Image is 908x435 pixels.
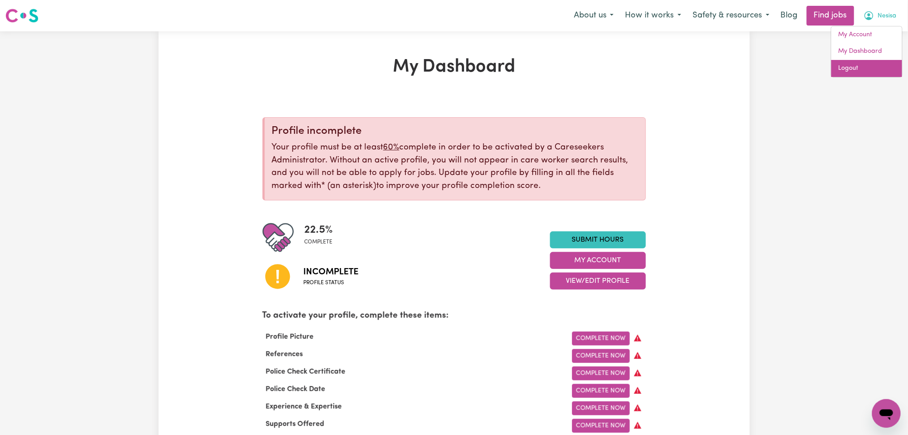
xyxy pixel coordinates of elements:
[572,401,630,415] a: Complete Now
[550,273,646,290] button: View/Edit Profile
[775,6,803,26] a: Blog
[263,403,346,410] span: Experience & Expertise
[305,222,333,238] span: 22.5 %
[304,265,359,279] span: Incomplete
[620,6,687,25] button: How it works
[263,421,328,428] span: Supports Offered
[263,368,349,375] span: Police Check Certificate
[858,6,903,25] button: My Account
[5,8,39,24] img: Careseekers logo
[572,419,630,433] a: Complete Now
[568,6,620,25] button: About us
[831,60,902,77] a: Logout
[572,384,630,398] a: Complete Now
[305,222,340,253] div: Profile completeness: 22.5%
[383,143,400,152] u: 60%
[550,252,646,269] button: My Account
[322,182,377,190] span: an asterisk
[831,26,903,77] div: My Account
[807,6,854,26] a: Find jobs
[572,349,630,363] a: Complete Now
[872,399,901,428] iframe: Button to launch messaging window
[305,238,333,246] span: complete
[572,367,630,380] a: Complete Now
[304,279,359,287] span: Profile status
[572,332,630,345] a: Complete Now
[831,26,902,43] a: My Account
[550,231,646,248] a: Submit Hours
[687,6,775,25] button: Safety & resources
[263,333,318,341] span: Profile Picture
[272,141,638,193] p: Your profile must be at least complete in order to be activated by a Careseekers Administrator. W...
[263,386,329,393] span: Police Check Date
[263,310,646,323] p: To activate your profile, complete these items:
[263,351,307,358] span: References
[831,43,902,60] a: My Dashboard
[5,5,39,26] a: Careseekers logo
[272,125,638,138] div: Profile incomplete
[878,11,897,21] span: Nesisa
[263,56,646,78] h1: My Dashboard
